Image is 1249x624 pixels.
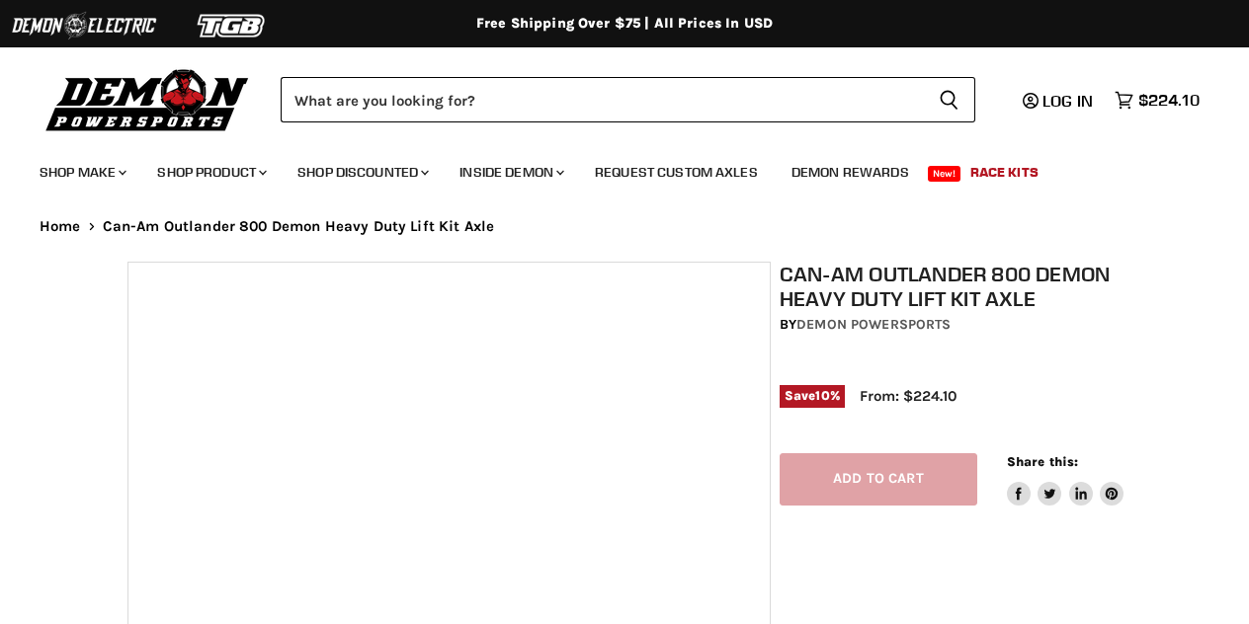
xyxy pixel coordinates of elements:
a: Log in [1014,92,1105,110]
a: Race Kits [956,152,1053,193]
a: $224.10 [1105,86,1209,115]
span: $224.10 [1138,91,1200,110]
a: Shop Discounted [283,152,441,193]
span: New! [928,166,961,182]
img: TGB Logo 2 [158,7,306,44]
div: by [780,314,1130,336]
span: Can-Am Outlander 800 Demon Heavy Duty Lift Kit Axle [103,218,495,235]
span: 10 [815,388,829,403]
a: Inside Demon [445,152,576,193]
a: Shop Product [142,152,279,193]
span: Share this: [1007,454,1078,469]
img: Demon Powersports [40,64,256,134]
span: Save % [780,385,845,407]
img: Demon Electric Logo 2 [10,7,158,44]
span: From: $224.10 [860,387,957,405]
a: Demon Powersports [796,316,951,333]
button: Search [923,77,975,122]
a: Shop Make [25,152,138,193]
h1: Can-Am Outlander 800 Demon Heavy Duty Lift Kit Axle [780,262,1130,311]
a: Home [40,218,81,235]
ul: Main menu [25,144,1195,193]
span: Log in [1042,91,1093,111]
form: Product [281,77,975,122]
aside: Share this: [1007,453,1124,506]
a: Demon Rewards [777,152,924,193]
a: Request Custom Axles [580,152,773,193]
input: Search [281,77,923,122]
